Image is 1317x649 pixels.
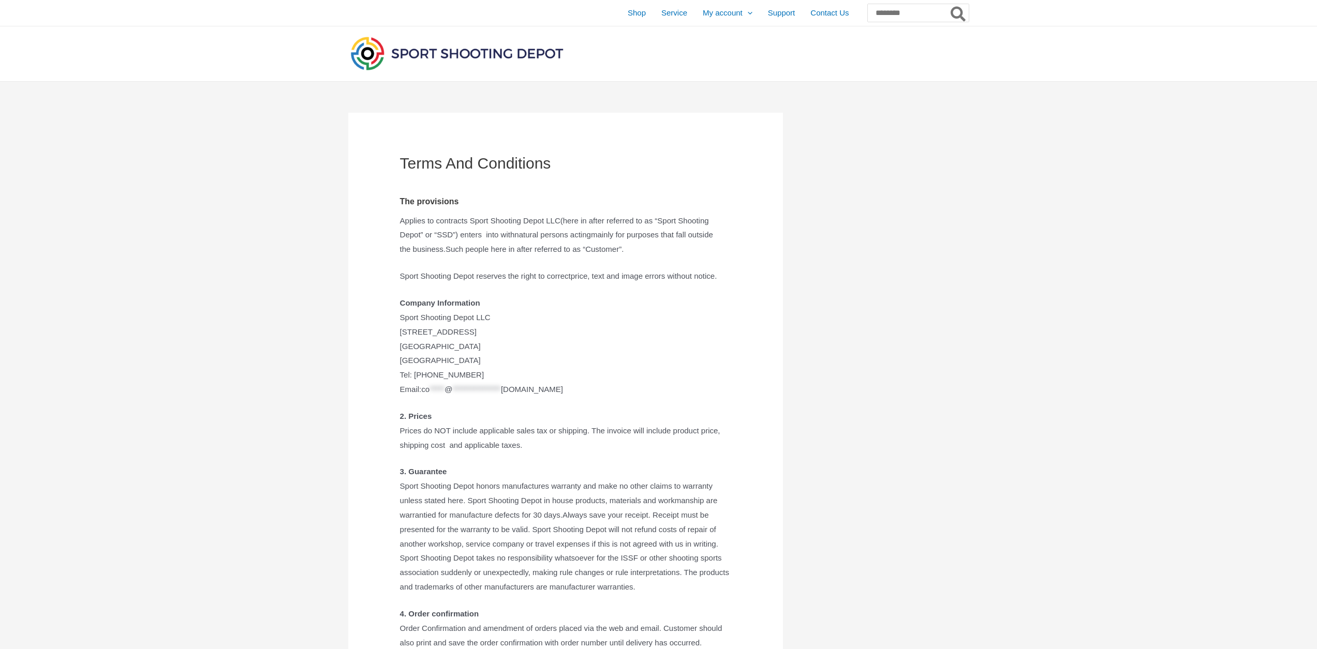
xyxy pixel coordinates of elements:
[400,271,571,280] span: Sport Shooting Depot reserves the right to correct
[348,34,566,72] img: Sport Shooting Depot
[400,296,731,397] p: Sport Shooting Depot LLC [STREET_ADDRESS] [GEOGRAPHIC_DATA] [GEOGRAPHIC_DATA] Tel: [PHONE_NUMBER]...
[583,245,621,253] span: “Customer”
[451,245,489,253] span: uch people
[436,216,468,225] span: contracts
[571,271,588,280] span: price
[400,464,731,594] p: Sport Shooting Depot honors manufactures warranty and make no other claims to warranty unless sta...
[591,230,674,239] span: mainly for purposes that
[400,216,434,225] span: Applies to
[400,197,459,206] strong: The provisions
[400,409,731,452] p: Prices do NOT include applicable sales tax or shipping. The invoice will include product price, s...
[400,214,731,257] p: (here in after referred to as “Sport Shooting Depot” or “SSD”) enters into with S
[400,412,432,420] strong: 2. Prices
[470,216,560,225] span: Sport Shooting Depot LLC
[587,271,619,280] span: , text and
[413,245,446,253] span: business.
[400,609,479,618] strong: 4. Order confirmation
[400,510,729,591] span: Always save your receipt. Receipt must be presented for the warranty to be valid. Sport Shooting ...
[400,298,480,307] strong: Company Information
[514,230,591,239] span: natural persons acting
[715,271,717,280] span: .
[491,245,581,253] span: here in after referred to as
[400,467,447,476] strong: 3. Guarantee
[621,245,624,253] span: .
[949,4,969,22] button: Search
[621,271,715,280] span: image errors without notice
[421,385,563,394] span: This contact has been encoded by Anti-Spam by CleanTalk. Click to decode. To finish the decoding ...
[400,154,731,173] h1: Terms And Conditions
